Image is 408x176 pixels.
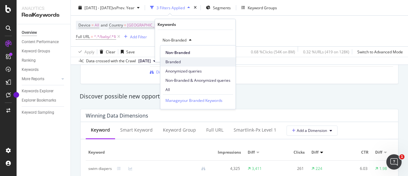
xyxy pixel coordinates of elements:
div: 261 [280,166,304,172]
span: Branded [165,59,230,65]
div: swim diapers [88,166,112,172]
div: Keyword [91,127,110,133]
div: Content Performance [22,39,59,45]
span: Clicks [280,149,305,155]
div: Keyword Sampling [22,109,54,116]
button: Cancel [157,50,178,57]
div: 3,411 [252,166,262,172]
span: ^.*/baby/.*$ [94,32,116,41]
span: Non-Branded [160,37,186,43]
button: Non-Branded [160,35,194,45]
div: Keyword Groups [248,5,277,10]
span: = [124,22,126,28]
button: Keyword Groups [239,3,280,13]
div: 0.32 % URLs ( 419 on 128K ) [303,49,349,54]
button: Segments [203,3,233,13]
div: Ranking [22,57,36,64]
a: Keyword Sampling [22,109,66,116]
div: Keyword Groups [22,48,50,55]
div: Tooltip anchor [13,92,19,98]
span: Anonymized queries [165,68,230,74]
span: Keyword [88,149,209,155]
div: Analytics [22,5,65,11]
div: Full URL [206,127,223,133]
div: Overview [22,29,37,36]
div: Smart Keyword [120,127,153,133]
div: Manage your Branded Keywords [165,97,222,104]
div: 4,325 [216,166,240,172]
div: 3 Filters Applied [157,5,185,10]
div: Add Filter [130,34,147,39]
div: Switch to Advanced Mode [357,49,403,54]
div: 224 [316,166,322,172]
a: Ranking [22,57,66,64]
button: Add a Dimension [287,126,338,136]
button: Save [118,47,135,57]
span: Diff [375,149,382,155]
button: Add Filter [121,33,147,41]
div: Winning Data Dimensions [86,112,148,119]
div: 1.98 [379,166,387,172]
span: and [101,22,107,28]
span: Segments [213,5,231,10]
span: Full URL [76,34,90,39]
span: = [91,22,94,28]
span: Non-Branded & Anonymized queries [165,78,230,83]
div: 0.68 % Clicks ( 54K on 8M ) [251,49,295,54]
button: Switch to Advanced Mode [355,47,403,57]
span: Impressions [216,149,241,155]
div: More Reports [22,76,44,82]
a: Explorer Bookmarks [22,97,66,104]
span: [GEOGRAPHIC_DATA] [127,21,166,30]
div: Discover possible new opportunities [80,92,399,101]
div: Keywords [157,22,176,27]
span: Diff [311,149,318,155]
span: Device [78,22,91,28]
div: Explorer Bookmarks [22,97,56,104]
span: Diff [248,149,255,155]
iframe: Intercom live chat [386,154,402,170]
div: Keywords Explorer [22,88,54,95]
div: times [193,4,198,11]
button: [DATE] - [DATE]vsPrev. Year [76,3,142,13]
span: CTR [343,149,368,155]
div: Save [126,49,135,54]
a: Manageyour Branded Keywords [165,97,222,104]
button: Apply [76,47,94,57]
span: Non-Branded [165,50,230,56]
span: All [95,21,99,30]
div: RealKeywords [22,11,65,19]
div: smartlink-px Level 1 [234,127,276,133]
button: [DATE] [136,57,158,65]
button: 3 Filters Applied [148,3,193,13]
div: Clear [106,49,115,54]
a: More Reports [22,76,60,82]
div: Data crossed with the Crawl [86,58,136,64]
div: 6.03 [343,166,368,172]
div: Apply [84,49,94,54]
span: Country [109,22,123,28]
a: Overview [22,29,66,36]
span: Add a Dimension [292,128,327,133]
button: Clear [97,47,115,57]
span: 1 [399,154,404,159]
span: 2025 Jul. 25th [138,58,151,64]
a: Keyword Groups [22,48,66,55]
span: [DATE] - [DATE] [84,5,113,10]
a: Content Performance [22,39,66,45]
div: Keyword Group [163,127,196,133]
span: vs Prev. Year [113,5,135,10]
span: Dive deeper in Explorer [156,69,198,75]
span: All [165,87,230,93]
div: Keywords [22,66,39,73]
a: Keywords Explorer [22,88,66,95]
span: = [91,34,93,39]
a: Dive deeper in Explorer [150,69,198,75]
a: Keywords [22,66,66,73]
